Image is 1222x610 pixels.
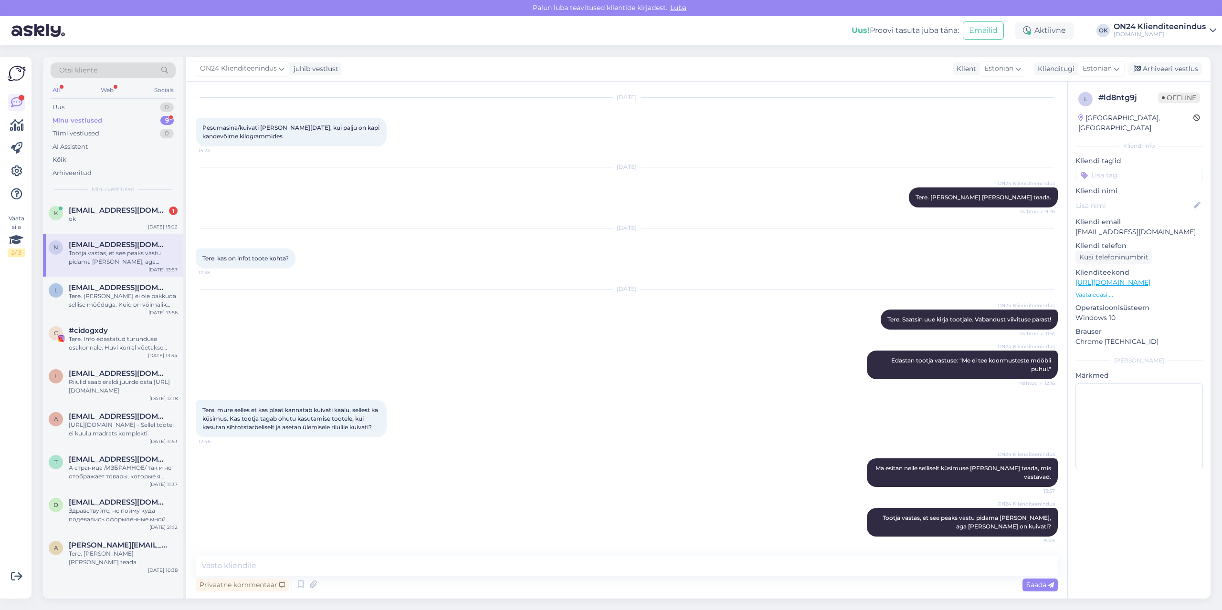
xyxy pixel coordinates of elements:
div: А страница /ИЗБРАННОЕ/ так и не отображает товары, которые я отмечаю. [69,464,178,481]
span: Minu vestlused [92,185,135,194]
div: [DATE] 11:53 [149,438,178,445]
span: Tere. [PERSON_NAME] [PERSON_NAME] teada. [916,194,1051,201]
button: Emailid [963,21,1004,40]
span: ON24 Klienditeenindus [998,500,1055,507]
p: Brauser [1075,327,1203,337]
div: Kliendi info [1075,142,1203,150]
span: Pesumasina/kuivati [PERSON_NAME][DATE], kui palju on kapi kandevõime kilogrammides [202,124,381,140]
span: Offline [1158,93,1200,103]
b: Uus! [852,26,870,35]
p: Operatsioonisüsteem [1075,303,1203,313]
div: [PERSON_NAME] [1075,356,1203,365]
span: l [54,287,58,294]
div: Tere. Info edastatud turunduse osakonnale. Huvi korral võetakse ühendust. [69,335,178,352]
div: [DATE] [196,224,1058,232]
span: t [54,458,58,465]
div: Kõik [53,155,66,165]
span: Saada [1026,580,1054,589]
span: Estonian [1083,63,1112,74]
div: All [51,84,62,96]
span: dimas1524@yandex.ru [69,498,168,507]
div: 0 [160,129,174,138]
div: Arhiveeri vestlus [1128,62,1202,75]
span: liiamichelson@hotmail.com [69,369,168,378]
div: 9 [160,116,174,125]
p: Windows 10 [1075,313,1203,323]
span: Tere. Saatsin uue kirja tootjale. Vabandust viivituse pärast! [887,316,1051,323]
p: Klienditeekond [1075,268,1203,278]
a: ON24 Klienditeenindus[DOMAIN_NAME] [1114,23,1216,38]
div: [DATE] [196,93,1058,102]
span: k [54,209,58,217]
span: ON24 Klienditeenindus [998,451,1055,458]
div: Küsi telefoninumbrit [1075,251,1152,264]
div: [GEOGRAPHIC_DATA], [GEOGRAPHIC_DATA] [1078,113,1193,133]
span: a [54,415,58,423]
span: d [53,501,58,508]
div: Proovi tasuta juba täna: [852,25,959,36]
span: Edastan tootja vastuse: "Me ei tee koormusteste mööbli puhul." [891,357,1053,372]
span: Otsi kliente [59,65,97,75]
div: ON24 Klienditeenindus [1114,23,1206,31]
a: [URL][DOMAIN_NAME] [1075,278,1150,287]
span: Ma esitan neile selliselt küsimuse [PERSON_NAME] teada, mis vastavad. [875,465,1053,480]
p: Kliendi tag'id [1075,156,1203,166]
div: [DOMAIN_NAME] [1114,31,1206,38]
span: ON24 Klienditeenindus [998,302,1055,309]
p: Kliendi nimi [1075,186,1203,196]
div: [DATE] 11:37 [149,481,178,488]
span: 17:38 [199,269,234,276]
div: 2 / 3 [8,248,25,257]
span: kinga3v20@gmail.com [69,206,168,215]
span: #cidogxdy [69,326,108,335]
div: Tere. [PERSON_NAME] ei ole pakkuda sellise mõõduga. Kuid on võimalik tellida erimõõdus madratsit ... [69,292,178,309]
span: anneabiline@gmail.com [69,412,168,421]
div: Uus [53,103,64,112]
div: 0 [160,103,174,112]
div: [URL][DOMAIN_NAME] - Sellel tootel ei kuulu madrats komplekti. [69,421,178,438]
div: Aktiivne [1015,22,1074,39]
div: OK [1096,24,1110,37]
span: Tootja vastas, et see peaks vastu pidama [PERSON_NAME], aga [PERSON_NAME] on kuivati? [883,514,1053,530]
span: ON24 Klienditeenindus [200,63,277,74]
span: Nähtud ✓ 12:16 [1019,380,1055,387]
span: nele.mandla@gmail.com [69,240,168,249]
span: trulling@mail.ru [69,455,168,464]
div: [DATE] 13:54 [148,352,178,359]
div: Socials [152,84,176,96]
p: Kliendi telefon [1075,241,1203,251]
div: AI Assistent [53,142,88,152]
span: 13:57 [1019,487,1055,495]
div: Klient [953,64,976,74]
div: Tere. [PERSON_NAME] [PERSON_NAME] teada. [69,549,178,567]
div: [DATE] 12:18 [149,395,178,402]
div: Riiulid saab eraldi juurde osta [URL][DOMAIN_NAME] [69,378,178,395]
span: a [54,544,58,551]
p: Märkmed [1075,371,1203,381]
span: 15:23 [199,147,234,154]
div: Minu vestlused [53,116,102,125]
div: Vaata siia [8,214,25,257]
input: Lisa nimi [1076,200,1192,211]
div: Tootja vastas, et see peaks vastu pidama [PERSON_NAME], aga [PERSON_NAME] on kuivati? [69,249,178,266]
div: Tiimi vestlused [53,129,99,138]
div: [DATE] 13:56 [148,309,178,316]
div: Klienditugi [1034,64,1075,74]
span: ON24 Klienditeenindus [998,343,1055,350]
span: Luba [667,3,689,12]
span: l [54,372,58,380]
div: [DATE] 21:12 [149,524,178,531]
span: n [53,244,58,251]
span: 15:45 [1019,537,1055,544]
span: Nähtud ✓ 9:26 [1019,208,1055,215]
div: [DATE] 13:57 [148,266,178,273]
div: [DATE] [196,285,1058,293]
span: ON24 Klienditeenindus [998,180,1055,187]
div: # ld8ntg9j [1098,92,1158,103]
div: [DATE] 15:02 [148,223,178,230]
span: Tere, mure selles et kas plaat kannatab kuivati kaalu, sellest ka küsimus. Kas tootja tagab ohutu... [202,406,379,431]
p: [EMAIL_ADDRESS][DOMAIN_NAME] [1075,227,1203,237]
div: Arhiveeritud [53,168,92,178]
span: leanikavattsar@hotmail.com [69,283,168,292]
span: Tere, kas on infot toote kohta? [202,255,289,262]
